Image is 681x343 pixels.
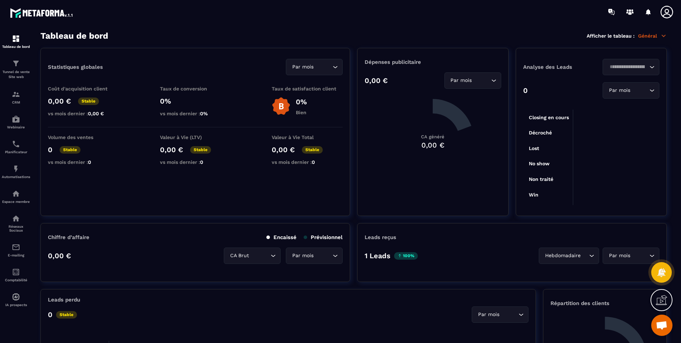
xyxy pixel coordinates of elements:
[200,159,203,165] span: 0
[12,90,20,99] img: formation
[2,303,30,307] p: IA prospects
[2,54,30,85] a: formationformationTunnel de vente Site web
[12,268,20,276] img: accountant
[266,234,297,240] p: Encaissé
[651,315,672,336] div: Ouvrir le chat
[2,278,30,282] p: Comptabilité
[529,145,539,151] tspan: Lost
[529,161,550,166] tspan: No show
[48,145,52,154] p: 0
[190,146,211,154] p: Stable
[160,86,231,92] p: Taux de conversion
[12,214,20,223] img: social-network
[2,45,30,49] p: Tableau de bord
[365,234,396,240] p: Leads reçus
[2,159,30,184] a: automationsautomationsAutomatisations
[474,77,489,84] input: Search for option
[12,115,20,123] img: automations
[529,130,552,135] tspan: Décroché
[2,200,30,204] p: Espace membre
[48,251,71,260] p: 0,00 €
[304,234,343,240] p: Prévisionnel
[160,145,183,154] p: 0,00 €
[449,77,474,84] span: Par mois
[160,134,231,140] p: Valeur à Vie (LTV)
[272,145,295,154] p: 0,00 €
[272,86,343,92] p: Taux de satisfaction client
[48,97,71,105] p: 0,00 €
[12,59,20,68] img: formation
[10,6,74,19] img: logo
[2,262,30,287] a: accountantaccountantComptabilité
[250,252,269,260] input: Search for option
[272,134,343,140] p: Valeur à Vie Total
[312,159,315,165] span: 0
[12,140,20,148] img: scheduler
[529,176,553,182] tspan: Non traité
[48,310,52,319] p: 0
[2,150,30,154] p: Planificateur
[296,110,307,115] p: Bien
[315,63,331,71] input: Search for option
[539,248,599,264] div: Search for option
[40,31,108,41] h3: Tableau de bord
[296,98,307,106] p: 0%
[444,72,501,89] div: Search for option
[529,192,538,198] tspan: Win
[160,111,231,116] p: vs mois dernier :
[603,248,659,264] div: Search for option
[272,159,343,165] p: vs mois dernier :
[272,97,290,116] img: b-badge-o.b3b20ee6.svg
[56,311,77,319] p: Stable
[78,98,99,105] p: Stable
[2,29,30,54] a: formationformationTableau de bord
[2,209,30,238] a: social-networksocial-networkRéseaux Sociaux
[88,111,104,116] span: 0,00 €
[48,134,119,140] p: Volume des ventes
[2,184,30,209] a: automationsautomationsEspace membre
[48,234,89,240] p: Chiffre d’affaire
[12,293,20,301] img: automations
[587,33,635,39] p: Afficher le tableau :
[2,85,30,110] a: formationformationCRM
[286,248,343,264] div: Search for option
[228,252,250,260] span: CA Brut
[632,87,648,94] input: Search for option
[290,252,315,260] span: Par mois
[2,100,30,104] p: CRM
[48,111,119,116] p: vs mois dernier :
[607,252,632,260] span: Par mois
[2,70,30,79] p: Tunnel de vente Site web
[315,252,331,260] input: Search for option
[160,97,231,105] p: 0%
[200,111,208,116] span: 0%
[12,165,20,173] img: automations
[472,306,528,323] div: Search for option
[394,252,418,260] p: 100%
[550,300,659,306] p: Répartition des clients
[638,33,667,39] p: Général
[2,125,30,129] p: Webinaire
[603,82,659,99] div: Search for option
[523,86,528,95] p: 0
[543,252,582,260] span: Hebdomadaire
[2,110,30,134] a: automationsautomationsWebinaire
[523,64,591,70] p: Analyse des Leads
[607,87,632,94] span: Par mois
[12,243,20,251] img: email
[582,252,587,260] input: Search for option
[48,86,119,92] p: Coût d'acquisition client
[501,311,517,319] input: Search for option
[2,238,30,262] a: emailemailE-mailing
[160,159,231,165] p: vs mois dernier :
[224,248,281,264] div: Search for option
[2,175,30,179] p: Automatisations
[607,63,648,71] input: Search for option
[48,64,103,70] p: Statistiques globales
[302,146,323,154] p: Stable
[2,253,30,257] p: E-mailing
[2,134,30,159] a: schedulerschedulerPlanificateur
[48,297,80,303] p: Leads perdu
[60,146,81,154] p: Stable
[476,311,501,319] span: Par mois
